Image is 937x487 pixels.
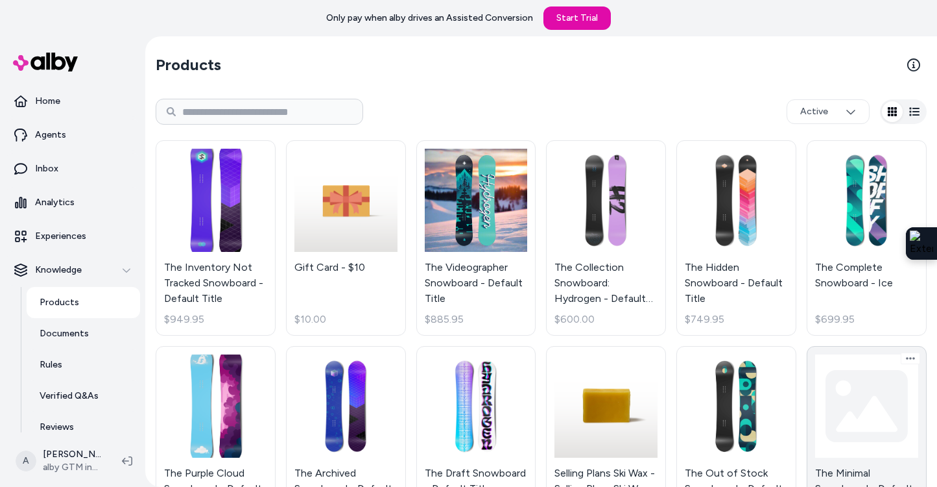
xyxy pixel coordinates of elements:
p: Knowledge [35,264,82,277]
span: alby GTM internal [43,461,101,474]
a: The Videographer Snowboard - Default TitleThe Videographer Snowboard - Default Title$885.95 [416,140,536,336]
a: Inbox [5,153,140,184]
p: [PERSON_NAME] [43,448,101,461]
a: Analytics [5,187,140,218]
a: Reviews [27,412,140,443]
a: Gift Card - $10Gift Card - $10$10.00 [286,140,406,336]
p: Products [40,296,79,309]
a: Products [27,287,140,318]
p: Analytics [35,196,75,209]
h2: Products [156,55,221,75]
p: Experiences [35,230,86,243]
a: The Collection Snowboard: Hydrogen - Default TitleThe Collection Snowboard: Hydrogen - Default Ti... [546,140,666,336]
a: The Hidden Snowboard - Default TitleThe Hidden Snowboard - Default Title$749.95 [676,140,796,336]
p: Only pay when alby drives an Assisted Conversion [326,12,533,25]
button: Knowledge [5,255,140,286]
button: A[PERSON_NAME]alby GTM internal [8,440,112,482]
a: The Inventory Not Tracked Snowboard - Default TitleThe Inventory Not Tracked Snowboard - Default ... [156,140,276,336]
a: Verified Q&As [27,381,140,412]
span: A [16,451,36,471]
a: Experiences [5,221,140,252]
p: Rules [40,358,62,371]
a: Start Trial [543,6,611,30]
a: Rules [27,349,140,381]
p: Reviews [40,421,74,434]
p: Home [35,95,60,108]
a: Home [5,86,140,117]
a: Documents [27,318,140,349]
button: Active [787,99,870,124]
img: alby Logo [13,53,78,71]
p: Agents [35,129,66,142]
a: The Complete Snowboard - IceThe Complete Snowboard - Ice$699.95 [807,140,927,336]
img: Extension Icon [910,231,933,256]
p: Documents [40,327,89,340]
p: Inbox [35,162,58,175]
p: Verified Q&As [40,390,99,403]
a: Agents [5,119,140,151]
